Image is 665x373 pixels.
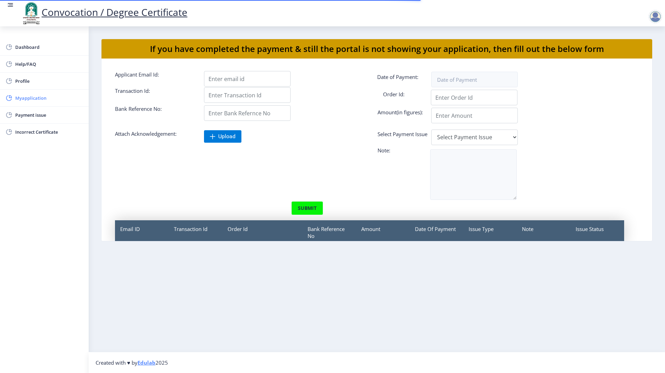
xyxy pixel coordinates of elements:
[218,133,236,140] span: Upload
[431,72,518,87] input: Date of Payment
[431,90,517,105] input: Enter Order Id
[110,130,199,140] label: Attach Acknowledgement:
[431,108,518,123] input: Enter Amount
[410,220,463,245] div: Date Of Payment
[15,111,83,119] span: Payment issue
[115,220,169,245] div: Email ID
[302,220,356,245] div: Bank Reference No
[372,147,461,156] label: Note:
[204,71,291,87] input: Enter email id
[21,1,42,25] img: logo
[138,359,156,366] a: Edulab
[21,6,187,19] a: Convocation / Degree Certificate
[110,87,199,100] label: Transaction Id:
[570,220,624,245] div: Issue Status
[15,43,83,51] span: Dashboard
[110,71,199,84] label: Applicant Email Id:
[110,105,199,118] label: Bank Reference No:
[356,220,410,245] div: Amount
[96,359,168,366] span: Created with ♥ by 2025
[15,77,83,85] span: Profile
[204,105,291,121] input: Enter Bank Refernce No
[222,220,302,245] div: Order Id
[291,201,323,215] button: submit
[463,220,517,245] div: Issue Type
[101,39,652,59] nb-card-header: If you have completed the payment & still the portal is not showing your application, then fill o...
[15,94,83,102] span: Myapplication
[15,60,83,68] span: Help/FAQ
[372,73,461,84] label: Date of Payment:
[15,128,83,136] span: Incorrect Certificate
[169,220,222,245] div: Transaction Id
[204,87,291,103] input: Enter Transaction Id
[517,220,570,245] div: Note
